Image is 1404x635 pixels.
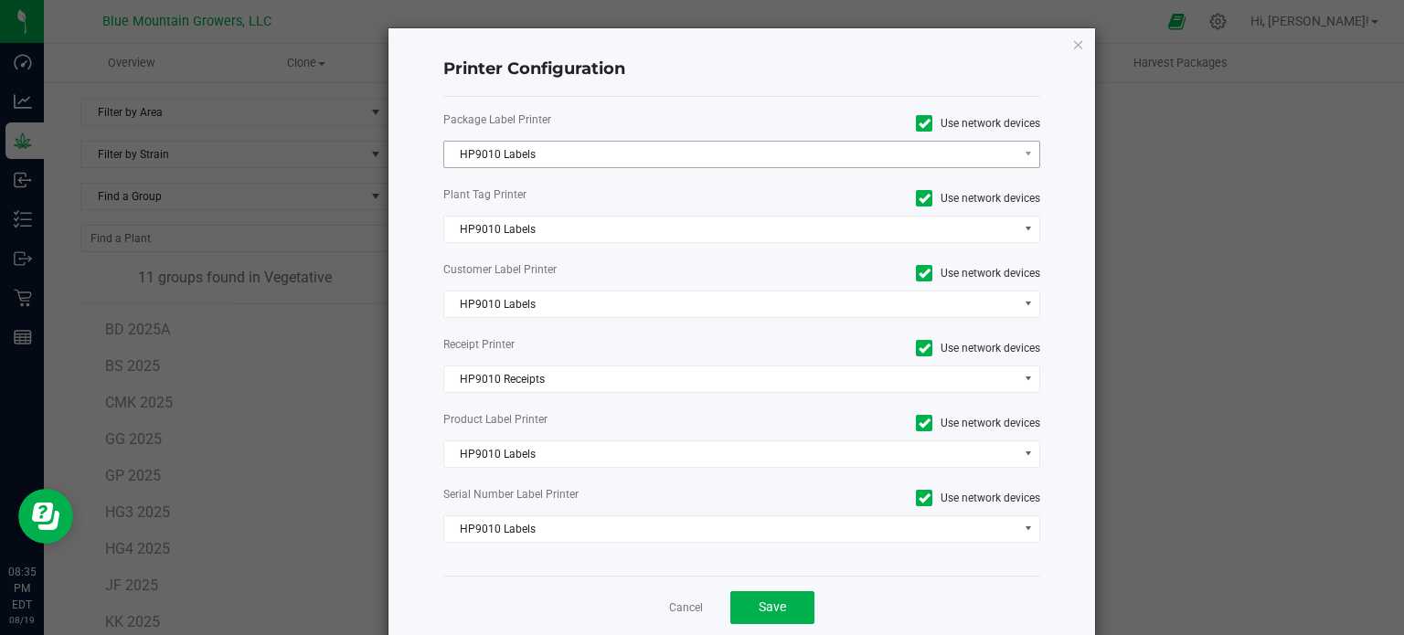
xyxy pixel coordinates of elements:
[443,58,1041,81] h4: Printer Configuration
[759,599,786,614] span: Save
[444,441,1017,467] span: HP9010 Labels
[443,336,729,353] label: Receipt Printer
[443,186,729,203] label: Plant Tag Printer
[756,265,1041,281] label: Use network devices
[756,190,1041,206] label: Use network devices
[756,490,1041,506] label: Use network devices
[443,486,729,503] label: Serial Number Label Printer
[443,411,729,428] label: Product Label Printer
[18,489,73,544] iframe: Resource center
[444,291,1017,317] span: HP9010 Labels
[730,591,814,624] button: Save
[444,516,1017,542] span: HP9010 Labels
[443,261,729,278] label: Customer Label Printer
[444,217,1017,242] span: HP9010 Labels
[444,366,1017,392] span: HP9010 Receipts
[756,415,1041,431] label: Use network devices
[444,142,1017,167] span: HP9010 Labels
[443,111,729,128] label: Package Label Printer
[756,340,1041,356] label: Use network devices
[756,115,1041,132] label: Use network devices
[669,600,703,616] a: Cancel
